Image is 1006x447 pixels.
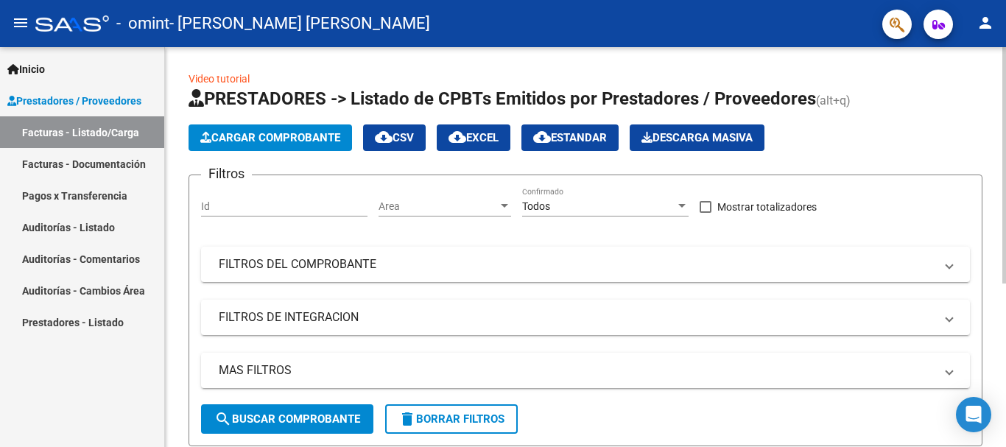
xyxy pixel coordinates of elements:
[200,131,340,144] span: Cargar Comprobante
[189,124,352,151] button: Cargar Comprobante
[189,73,250,85] a: Video tutorial
[630,124,764,151] app-download-masive: Descarga masiva de comprobantes (adjuntos)
[201,163,252,184] h3: Filtros
[12,14,29,32] mat-icon: menu
[363,124,426,151] button: CSV
[956,397,991,432] div: Open Intercom Messenger
[630,124,764,151] button: Descarga Masiva
[533,128,551,146] mat-icon: cloud_download
[641,131,753,144] span: Descarga Masiva
[201,353,970,388] mat-expansion-panel-header: MAS FILTROS
[7,61,45,77] span: Inicio
[116,7,169,40] span: - omint
[533,131,607,144] span: Estandar
[189,88,816,109] span: PRESTADORES -> Listado de CPBTs Emitidos por Prestadores / Proveedores
[398,410,416,428] mat-icon: delete
[521,124,619,151] button: Estandar
[169,7,430,40] span: - [PERSON_NAME] [PERSON_NAME]
[385,404,518,434] button: Borrar Filtros
[201,404,373,434] button: Buscar Comprobante
[977,14,994,32] mat-icon: person
[214,412,360,426] span: Buscar Comprobante
[201,300,970,335] mat-expansion-panel-header: FILTROS DE INTEGRACION
[219,309,935,325] mat-panel-title: FILTROS DE INTEGRACION
[449,128,466,146] mat-icon: cloud_download
[717,198,817,216] span: Mostrar totalizadores
[379,200,498,213] span: Area
[219,256,935,272] mat-panel-title: FILTROS DEL COMPROBANTE
[816,94,851,108] span: (alt+q)
[7,93,141,109] span: Prestadores / Proveedores
[449,131,499,144] span: EXCEL
[398,412,504,426] span: Borrar Filtros
[522,200,550,212] span: Todos
[375,131,414,144] span: CSV
[219,362,935,379] mat-panel-title: MAS FILTROS
[201,247,970,282] mat-expansion-panel-header: FILTROS DEL COMPROBANTE
[437,124,510,151] button: EXCEL
[214,410,232,428] mat-icon: search
[375,128,393,146] mat-icon: cloud_download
